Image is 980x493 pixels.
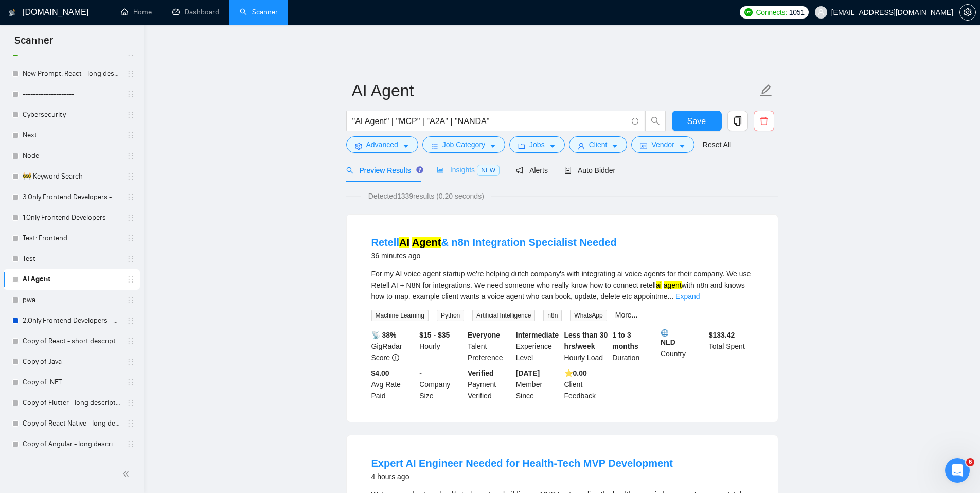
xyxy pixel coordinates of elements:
[569,136,628,153] button: userClientcaret-down
[959,4,976,21] button: setting
[468,331,500,339] b: Everyone
[23,290,120,310] a: pwa
[570,310,607,321] span: WhatsApp
[817,9,825,16] span: user
[472,310,535,321] span: Artificial Intelligence
[466,329,514,363] div: Talent Preference
[417,367,466,401] div: Company Size
[417,329,466,363] div: Hourly
[645,111,666,131] button: search
[127,193,135,201] span: holder
[127,337,135,345] span: holder
[489,142,496,150] span: caret-down
[127,255,135,263] span: holder
[23,372,120,393] a: Copy of .NET
[6,33,61,55] span: Scanner
[127,440,135,448] span: holder
[127,69,135,78] span: holder
[23,331,120,351] a: Copy of React - short description
[23,166,120,187] a: 🚧 Keyword Search
[640,142,647,150] span: idcard
[23,310,120,331] a: 2.Only Frontend Developers - Agencies - alerts
[664,281,682,289] mark: agent
[466,367,514,401] div: Payment Verified
[23,187,120,207] a: 3.Only Frontend Developers - unspecified
[564,167,572,174] span: robot
[127,316,135,325] span: holder
[728,116,747,126] span: copy
[516,167,523,174] span: notification
[564,369,587,377] b: ⭐️ 0.00
[756,7,787,18] span: Connects:
[412,237,441,248] mark: Agent
[514,329,562,363] div: Experience Level
[346,136,418,153] button: settingAdvancedcaret-down
[442,139,485,150] span: Job Category
[615,311,638,319] a: More...
[468,369,494,377] b: Verified
[656,281,662,289] mark: ai
[415,165,424,174] div: Tooltip anchor
[516,369,540,377] b: [DATE]
[564,166,615,174] span: Auto Bidder
[127,214,135,222] span: holder
[399,237,409,248] mark: AI
[667,292,673,301] span: ...
[437,166,444,173] span: area-chart
[23,104,120,125] a: Cybersecurity
[419,369,422,377] b: -
[518,142,525,150] span: folder
[371,268,753,302] div: For my AI voice agent startup we're helping dutch company's with integrating ai voice agents for ...
[959,8,976,16] a: setting
[744,8,753,16] img: upwork-logo.png
[127,234,135,242] span: holder
[709,331,735,339] b: $ 133.42
[727,111,748,131] button: copy
[127,378,135,386] span: holder
[703,139,731,150] a: Reset All
[127,90,135,98] span: holder
[754,116,774,126] span: delete
[355,142,362,150] span: setting
[9,5,16,21] img: logo
[371,457,673,469] a: Expert AI Engineer Needed for Health-Tech MVP Development
[477,165,500,176] span: NEW
[789,7,805,18] span: 1051
[564,331,608,350] b: Less than 30 hrs/week
[127,275,135,284] span: holder
[361,190,491,202] span: Detected 1339 results (0.20 seconds)
[675,292,700,301] a: Expand
[402,142,409,150] span: caret-down
[514,367,562,401] div: Member Since
[509,136,565,153] button: folderJobscaret-down
[549,142,556,150] span: caret-down
[346,166,420,174] span: Preview Results
[23,393,120,413] a: Copy of Flutter - long description
[127,152,135,160] span: holder
[121,8,152,16] a: homeHome
[127,131,135,139] span: holder
[23,207,120,228] a: 1.Only Frontend Developers
[23,228,120,249] a: Test: Frontend
[23,63,120,84] a: New Prompt: React - long description
[23,125,120,146] a: Next
[437,310,464,321] span: Python
[127,399,135,407] span: holder
[631,136,694,153] button: idcardVendorcaret-down
[543,310,562,321] span: n8n
[610,329,658,363] div: Duration
[23,146,120,166] a: Node
[687,115,706,128] span: Save
[23,413,120,434] a: Copy of React Native - long description
[679,142,686,150] span: caret-down
[369,329,418,363] div: GigRadar Score
[23,454,120,475] a: Copy of Angular - short description
[422,136,505,153] button: barsJob Categorycaret-down
[529,139,545,150] span: Jobs
[371,331,397,339] b: 📡 38%
[632,118,638,125] span: info-circle
[672,111,722,131] button: Save
[661,329,668,337] img: 🌐
[127,111,135,119] span: holder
